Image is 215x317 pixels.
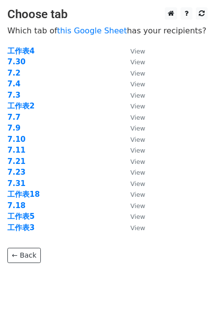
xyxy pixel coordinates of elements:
[130,147,145,154] small: View
[7,190,40,199] a: 工作表18
[121,190,145,199] a: View
[130,136,145,143] small: View
[130,224,145,232] small: View
[7,248,41,263] a: ← Back
[130,202,145,210] small: View
[121,135,145,144] a: View
[121,201,145,210] a: View
[121,168,145,177] a: View
[121,91,145,100] a: View
[7,146,26,155] a: 7.11
[121,47,145,55] a: View
[7,201,26,210] a: 7.18
[130,70,145,77] small: View
[7,135,26,144] a: 7.10
[7,91,21,100] a: 7.3
[130,169,145,176] small: View
[7,223,34,232] a: 工作表3
[7,179,26,188] a: 7.31
[130,103,145,110] small: View
[7,157,26,166] a: 7.21
[121,179,145,188] a: View
[7,7,208,22] h3: Choose tab
[121,79,145,88] a: View
[130,213,145,220] small: View
[121,113,145,122] a: View
[7,47,34,55] a: 工作表4
[130,92,145,99] small: View
[121,157,145,166] a: View
[121,102,145,110] a: View
[57,26,127,35] a: this Google Sheet
[121,146,145,155] a: View
[7,113,21,122] a: 7.7
[130,114,145,121] small: View
[130,48,145,55] small: View
[7,79,21,88] a: 7.4
[121,223,145,232] a: View
[7,102,34,110] a: 工作表2
[130,180,145,187] small: View
[130,125,145,132] small: View
[7,124,21,132] a: 7.9
[7,168,26,177] a: 7.23
[7,57,26,66] a: 7.30
[130,158,145,165] small: View
[121,57,145,66] a: View
[7,212,34,221] a: 工作表5
[121,69,145,78] a: View
[130,191,145,198] small: View
[121,212,145,221] a: View
[7,26,208,36] p: Which tab of has your recipients?
[121,124,145,132] a: View
[130,58,145,66] small: View
[7,69,21,78] a: 7.2
[130,80,145,88] small: View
